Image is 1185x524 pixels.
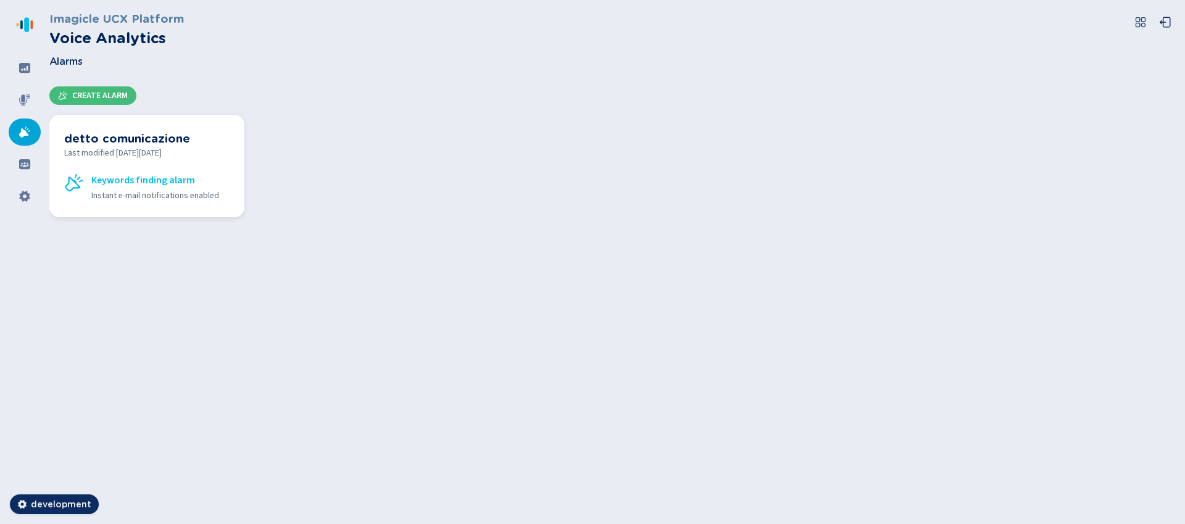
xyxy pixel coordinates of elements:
button: Create Alarm [49,86,136,105]
span: Keywords finding alarm [91,173,195,188]
div: Recordings [9,86,41,114]
button: development [10,494,99,514]
span: development [31,498,91,510]
div: Alarms [9,119,41,146]
div: Groups [9,151,41,178]
h3: Imagicle UCX Platform [49,10,184,27]
h2: Voice Analytics [49,27,184,49]
svg: alarm [58,91,68,101]
svg: mic-fill [19,94,31,106]
svg: groups-filled [19,158,31,170]
h3: detto comunicazione [64,130,230,147]
span: Instant e-mail notifications enabled [91,189,219,202]
svg: dashboard-filled [19,62,31,74]
svg: alarm-filled [19,126,31,138]
div: Settings [9,183,41,210]
div: Dashboard [9,54,41,81]
svg: box-arrow-left [1159,16,1171,28]
span: Last modified [DATE][DATE] [64,147,230,160]
span: Create Alarm [72,91,128,101]
svg: alarm [64,173,84,193]
span: Alarms [49,54,83,69]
